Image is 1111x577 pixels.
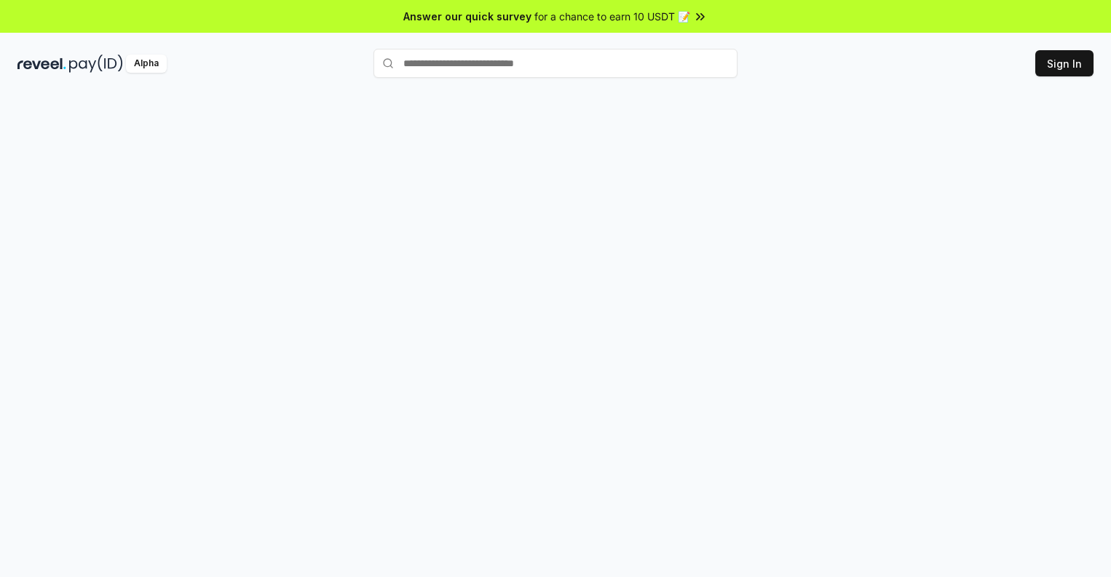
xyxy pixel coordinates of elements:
[69,55,123,73] img: pay_id
[534,9,690,24] span: for a chance to earn 10 USDT 📝
[126,55,167,73] div: Alpha
[1035,50,1094,76] button: Sign In
[17,55,66,73] img: reveel_dark
[403,9,531,24] span: Answer our quick survey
